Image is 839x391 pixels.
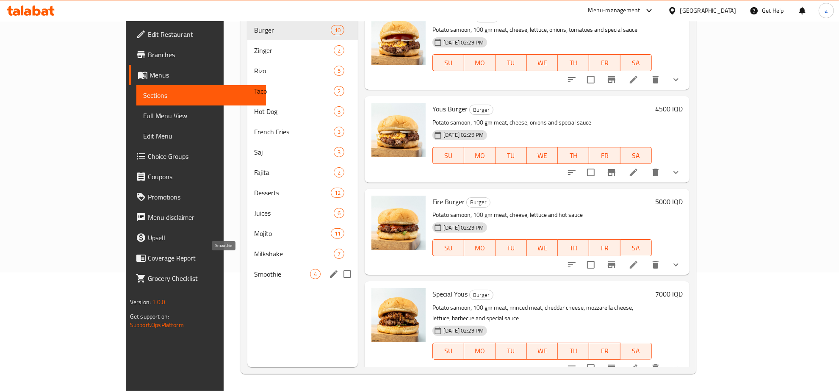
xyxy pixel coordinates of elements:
[629,167,639,177] a: Edit menu item
[148,29,259,39] span: Edit Restaurant
[620,147,652,164] button: SA
[432,343,464,360] button: SU
[432,117,652,128] p: Potato samoon, 100 gm meat, cheese, onions and special sauce
[148,192,259,202] span: Promotions
[247,223,358,244] div: Mojito11
[247,203,358,223] div: Juices6
[624,345,648,357] span: SA
[331,230,344,238] span: 11
[254,147,334,157] div: Saj
[254,249,334,259] div: Milkshake
[530,345,555,357] span: WE
[130,319,184,330] a: Support.OpsPlatform
[558,54,589,71] button: TH
[254,66,334,76] span: Rizo
[645,358,666,378] button: delete
[334,47,344,55] span: 2
[561,345,586,357] span: TH
[130,297,151,308] span: Version:
[129,207,266,227] a: Menu disclaimer
[331,228,344,238] div: items
[247,40,358,61] div: Zinger2
[254,228,331,238] div: Mojito
[558,343,589,360] button: TH
[129,24,266,44] a: Edit Restaurant
[464,239,496,256] button: MO
[620,343,652,360] button: SA
[136,85,266,105] a: Sections
[334,106,344,116] div: items
[601,69,622,90] button: Branch-specific-item
[254,188,331,198] span: Desserts
[469,290,493,300] div: Burger
[254,86,334,96] span: Taco
[468,242,492,254] span: MO
[247,81,358,101] div: Taco2
[254,269,310,279] span: Smoothie
[247,61,358,81] div: Rizo5
[527,343,558,360] button: WE
[499,150,523,162] span: TU
[558,147,589,164] button: TH
[464,343,496,360] button: MO
[334,67,344,75] span: 5
[582,164,600,181] span: Select to update
[254,25,331,35] span: Burger
[143,111,259,121] span: Full Menu View
[331,189,344,197] span: 12
[825,6,828,15] span: a
[247,264,358,284] div: Smoothie4edit
[432,25,652,35] p: Potato samoon, 100 gm meat, cheese, lettuce, onions, tomatoes and special sauce
[601,162,622,183] button: Branch-specific-item
[247,162,358,183] div: Fajita2
[371,11,426,65] img: Classic Burger
[432,147,464,164] button: SU
[645,162,666,183] button: delete
[593,345,617,357] span: FR
[143,90,259,100] span: Sections
[666,162,686,183] button: show more
[129,248,266,268] a: Coverage Report
[130,311,169,322] span: Get support on:
[129,65,266,85] a: Menus
[129,268,266,288] a: Grocery Checklist
[645,255,666,275] button: delete
[436,150,461,162] span: SU
[582,256,600,274] span: Select to update
[334,87,344,95] span: 2
[470,290,493,300] span: Burger
[432,195,465,208] span: Fire Burger
[334,249,344,259] div: items
[440,131,487,139] span: [DATE] 02:29 PM
[562,255,582,275] button: sort-choices
[593,150,617,162] span: FR
[589,147,620,164] button: FR
[499,242,523,254] span: TU
[148,253,259,263] span: Coverage Report
[129,44,266,65] a: Branches
[148,172,259,182] span: Coupons
[152,297,165,308] span: 1.0.0
[562,162,582,183] button: sort-choices
[601,358,622,378] button: Branch-specific-item
[334,45,344,55] div: items
[327,268,340,280] button: edit
[620,239,652,256] button: SA
[655,196,683,208] h6: 5000 IQD
[440,224,487,232] span: [DATE] 02:29 PM
[247,122,358,142] div: French Fries3
[527,54,558,71] button: WE
[469,105,493,115] div: Burger
[247,17,358,288] nav: Menu sections
[331,25,344,35] div: items
[440,39,487,47] span: [DATE] 02:29 PM
[310,270,320,278] span: 4
[254,106,334,116] span: Hot Dog
[331,26,344,34] span: 10
[666,255,686,275] button: show more
[680,6,736,15] div: [GEOGRAPHIC_DATA]
[558,239,589,256] button: TH
[148,151,259,161] span: Choice Groups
